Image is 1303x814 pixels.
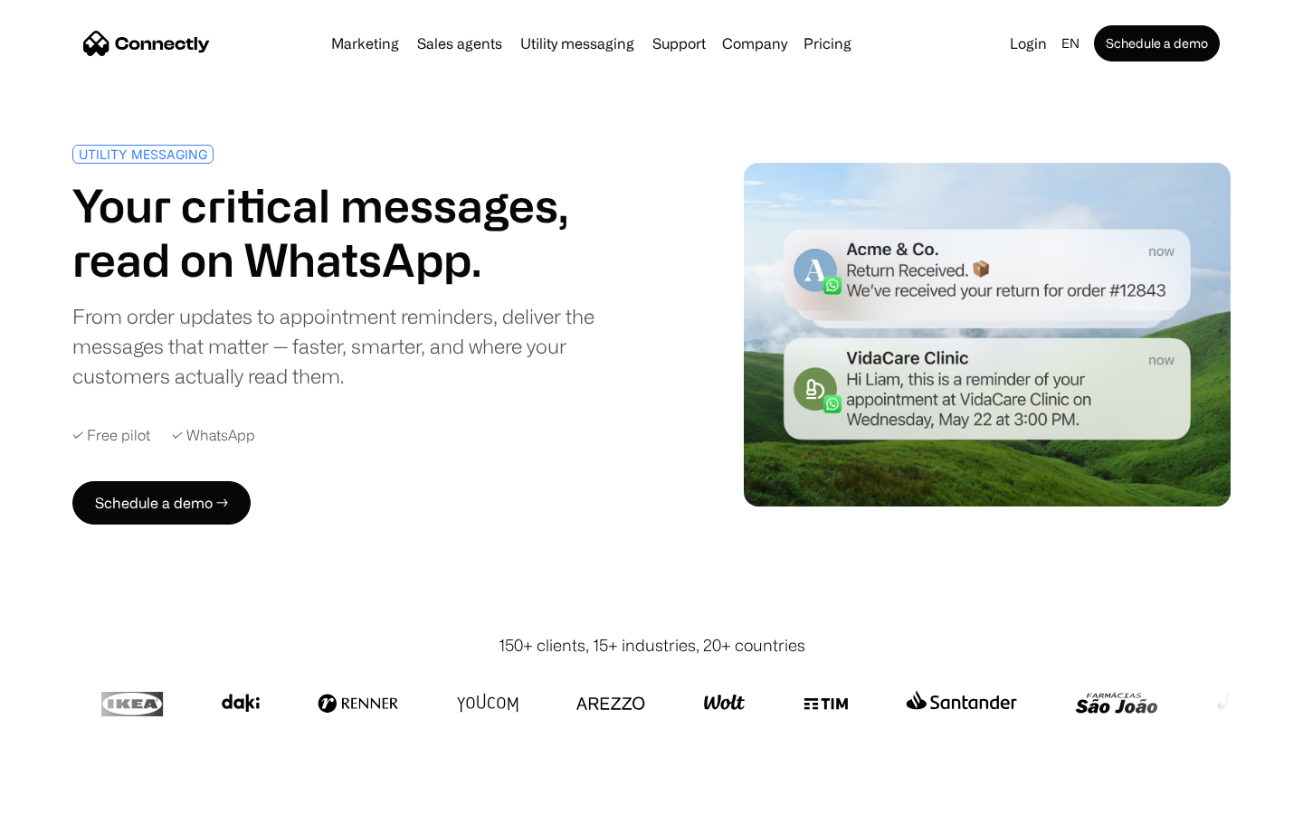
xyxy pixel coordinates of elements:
a: Marketing [324,36,406,51]
div: ✓ Free pilot [72,427,150,444]
div: ✓ WhatsApp [172,427,255,444]
a: Utility messaging [513,36,642,51]
ul: Language list [36,782,109,808]
a: Sales agents [410,36,509,51]
a: Pricing [796,36,859,51]
div: UTILITY MESSAGING [79,147,207,161]
h1: Your critical messages, read on WhatsApp. [72,178,644,287]
div: Company [722,31,787,56]
a: Support [645,36,713,51]
a: Schedule a demo → [72,481,251,525]
div: 150+ clients, 15+ industries, 20+ countries [499,633,805,658]
aside: Language selected: English [18,781,109,808]
a: Schedule a demo [1094,25,1220,62]
a: Login [1003,31,1054,56]
div: en [1061,31,1079,56]
div: From order updates to appointment reminders, deliver the messages that matter — faster, smarter, ... [72,301,644,391]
